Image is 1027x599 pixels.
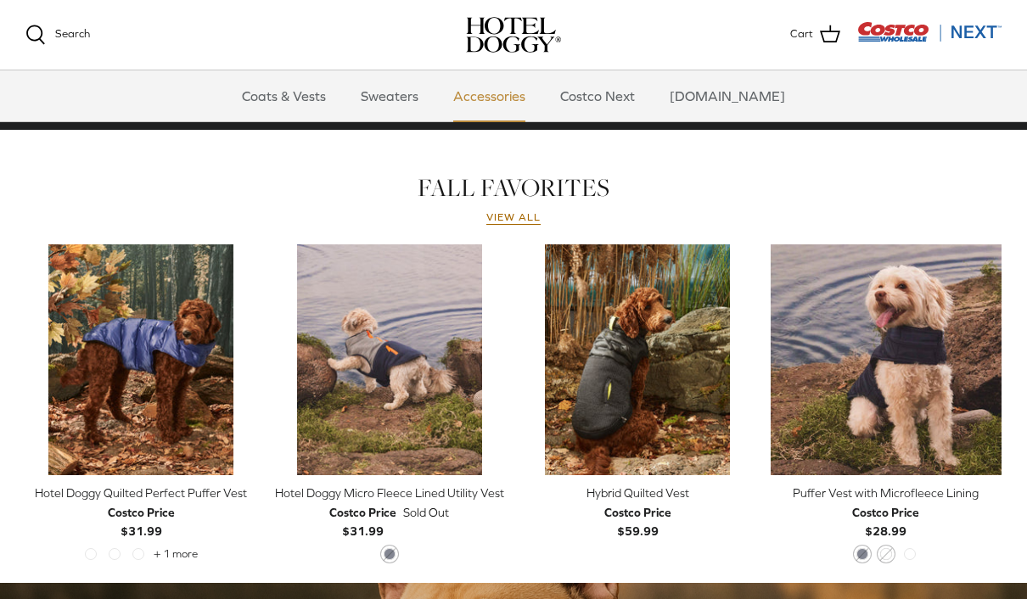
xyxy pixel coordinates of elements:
div: Hotel Doggy Quilted Perfect Puffer Vest [25,484,257,502]
div: Puffer Vest with Microfleece Lining [771,484,1002,502]
div: Costco Price [604,503,671,522]
a: [DOMAIN_NAME] [654,70,800,121]
span: Sold Out [403,503,449,522]
a: Coats & Vests [227,70,341,121]
b: $28.99 [852,503,919,538]
div: Costco Price [852,503,919,522]
div: Hotel Doggy Micro Fleece Lined Utility Vest [274,484,506,502]
a: Puffer Vest with Microfleece Lining Costco Price$28.99 [771,484,1002,540]
div: Costco Price [108,503,175,522]
span: Search [55,27,90,40]
a: Puffer Vest with Microfleece Lining [771,244,1002,476]
a: hoteldoggy.com hoteldoggycom [466,17,561,53]
a: Hotel Doggy Micro Fleece Lined Utility Vest [274,244,506,476]
a: Accessories [438,70,541,121]
a: Cart [790,24,840,46]
img: Costco Next [857,21,1002,42]
span: Cart [790,25,813,43]
div: Hybrid Quilted Vest [522,484,754,502]
a: Visit Costco Next [857,32,1002,45]
a: Sweaters [345,70,434,121]
b: $31.99 [108,503,175,538]
img: hoteldoggycom [466,17,561,53]
div: Costco Price [329,503,396,522]
a: Hybrid Quilted Vest Costco Price$59.99 [522,484,754,540]
a: Hotel Doggy Micro Fleece Lined Utility Vest Costco Price$31.99 Sold Out [274,484,506,540]
b: $31.99 [329,503,396,538]
a: Hotel Doggy Quilted Perfect Puffer Vest Costco Price$31.99 [25,484,257,540]
a: FALL FAVORITES [418,171,609,204]
a: View all [486,211,541,225]
a: Hybrid Quilted Vest [522,244,754,476]
a: Hotel Doggy Quilted Perfect Puffer Vest [25,244,257,476]
a: Costco Next [545,70,650,121]
a: Search [25,25,90,45]
b: $59.99 [604,503,671,538]
span: + 1 more [154,548,198,560]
